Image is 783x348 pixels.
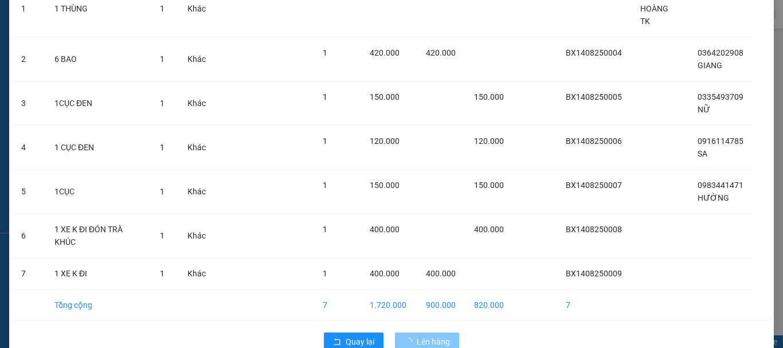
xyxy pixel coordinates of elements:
span: 0941 78 2525 [41,40,160,62]
span: 1 [160,269,165,278]
td: 1CỤC [45,170,151,214]
span: NỮ [698,105,710,114]
span: 400.000 [370,225,400,234]
span: 0364982151 [5,77,56,88]
span: 1 [323,48,327,57]
span: BX Quảng Ngãi ĐT: [41,40,160,62]
td: 1CỤC ĐEN [45,81,151,126]
td: 7 [557,290,631,321]
td: 4 [12,126,45,170]
span: 1 [323,225,327,234]
td: 7 [12,258,45,290]
td: Tổng cộng [45,290,151,321]
td: 1.720.000 [361,290,417,321]
span: 1 [323,269,327,278]
td: 900.000 [417,290,465,321]
td: Khác [178,214,215,258]
td: 3 [12,81,45,126]
span: Lên hàng [417,335,450,348]
span: 1 [160,143,165,152]
span: 400.000 [474,225,504,234]
td: 2 [12,37,45,81]
td: Khác [178,126,215,170]
td: 7 [314,290,361,321]
span: loading [404,338,417,346]
span: 120.000 [474,136,504,146]
span: 420.000 [370,48,400,57]
td: Khác [178,258,215,290]
td: 6 [12,214,45,258]
span: 1 [160,231,165,240]
span: BX [GEOGRAPHIC_DATA] - [21,66,128,77]
span: Quay lại [346,335,374,348]
span: 1 [160,99,165,108]
span: 1 [323,181,327,190]
span: HƯỜNG [698,193,729,202]
span: rollback [333,338,341,347]
td: 1 XE K ĐI [45,258,151,290]
td: Khác [178,170,215,214]
span: 1 [160,187,165,196]
span: 0983441471 [698,181,743,190]
span: BX1408250009 [566,269,622,278]
span: 1 [323,92,327,101]
span: 0916114785 [698,136,743,146]
td: Khác [178,81,215,126]
span: 120.000 [370,136,400,146]
span: BX1408250007 [566,181,622,190]
img: logo [5,9,39,60]
span: 0335493709 [698,92,743,101]
td: 6 BAO [45,37,151,81]
td: 5 [12,170,45,214]
span: 150.000 [370,92,400,101]
span: HOÀNG TK [640,4,668,26]
span: 400.000 [370,269,400,278]
strong: CÔNG TY CP BÌNH TÂM [41,6,155,38]
td: Khác [178,37,215,81]
td: 1 CỤC ĐEN [45,126,151,170]
span: 1 [160,54,165,64]
span: 0364202908 [698,48,743,57]
td: 1 XE K ĐI ĐÓN TRÀ KHÚC [45,214,151,258]
span: 1 [323,136,327,146]
span: SA [698,149,707,158]
span: 420.000 [426,48,456,57]
td: 820.000 [465,290,513,321]
span: BX1408250004 [566,48,622,57]
span: BX1408250006 [566,136,622,146]
span: GIANG [698,61,722,70]
span: 400.000 [426,269,456,278]
span: BX1408250005 [566,92,622,101]
span: 1 [160,4,165,13]
span: 150.000 [370,181,400,190]
span: BX1408250008 [566,225,622,234]
span: 150.000 [474,181,504,190]
span: 150.000 [474,92,504,101]
span: Gửi: [5,66,21,77]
